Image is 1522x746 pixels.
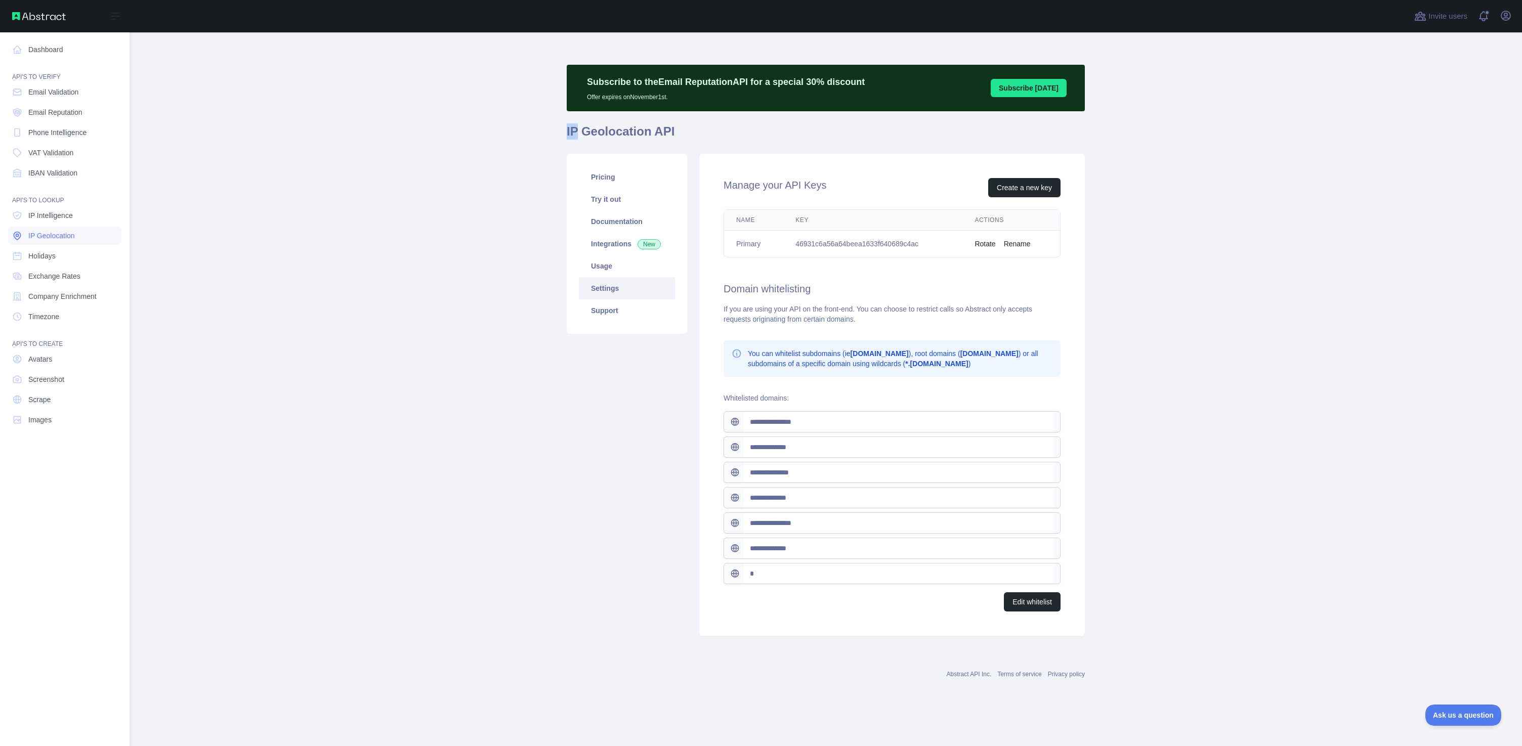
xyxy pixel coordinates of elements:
p: Offer expires on November 1st. [587,89,865,101]
h2: Domain whitelisting [724,282,1061,296]
a: Scrape [8,390,121,409]
span: Company Enrichment [28,291,97,301]
a: Timezone [8,308,121,326]
span: New [638,239,661,249]
th: Name [724,210,783,231]
span: IP Intelligence [28,210,73,221]
p: Subscribe to the Email Reputation API for a special 30 % discount [587,75,865,89]
span: Holidays [28,251,56,261]
b: *.[DOMAIN_NAME] [905,360,968,368]
a: Exchange Rates [8,267,121,285]
h1: IP Geolocation API [567,123,1085,148]
span: Images [28,415,52,425]
a: Avatars [8,350,121,368]
div: API'S TO LOOKUP [8,184,121,204]
label: Whitelisted domains: [724,394,789,402]
td: Primary [724,231,783,257]
button: Invite users [1412,8,1469,24]
span: Timezone [28,312,59,322]
th: Key [783,210,962,231]
a: IP Geolocation [8,227,121,245]
a: Integrations New [579,233,675,255]
span: Avatars [28,354,52,364]
a: Company Enrichment [8,287,121,305]
img: Abstract API [12,12,66,20]
iframe: Toggle Customer Support [1425,705,1502,726]
a: Holidays [8,247,121,265]
b: [DOMAIN_NAME] [851,349,909,358]
a: Phone Intelligence [8,123,121,142]
button: Create a new key [988,178,1061,197]
a: Email Reputation [8,103,121,121]
span: IBAN Validation [28,168,77,178]
a: Images [8,411,121,429]
span: Exchange Rates [28,271,80,281]
p: You can whitelist subdomains (ie ), root domains ( ) or all subdomains of a specific domain using... [748,348,1052,369]
span: IP Geolocation [28,231,75,241]
a: Settings [579,277,675,299]
div: API'S TO CREATE [8,328,121,348]
a: Email Validation [8,83,121,101]
span: Email Reputation [28,107,82,117]
a: Try it out [579,188,675,210]
span: Screenshot [28,374,64,384]
a: VAT Validation [8,144,121,162]
a: Documentation [579,210,675,233]
div: API'S TO VERIFY [8,61,121,81]
span: VAT Validation [28,148,73,158]
a: Privacy policy [1048,671,1085,678]
b: [DOMAIN_NAME] [960,349,1019,358]
h2: Manage your API Keys [724,178,826,197]
a: Support [579,299,675,322]
button: Rename [1004,239,1031,249]
button: Subscribe [DATE] [991,79,1067,97]
button: Rotate [975,239,995,249]
span: Scrape [28,394,51,405]
button: Edit whitelist [1004,592,1061,611]
a: Dashboard [8,40,121,59]
a: Abstract API Inc. [947,671,992,678]
div: If you are using your API on the front-end. You can choose to restrict calls so Abstract only acc... [724,304,1061,324]
a: Screenshot [8,370,121,388]
th: Actions [962,210,1060,231]
a: IBAN Validation [8,164,121,182]
a: IP Intelligence [8,206,121,225]
td: 46931c6a56a64beea1633f640689c4ac [783,231,962,257]
a: Terms of service [997,671,1041,678]
span: Phone Intelligence [28,127,87,138]
span: Email Validation [28,87,78,97]
span: Invite users [1428,11,1467,22]
a: Usage [579,255,675,277]
a: Pricing [579,166,675,188]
